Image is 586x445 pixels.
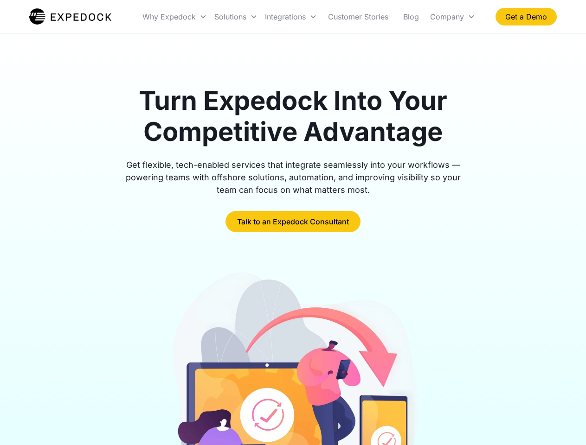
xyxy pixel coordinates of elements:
[496,8,557,25] a: Get a Demo
[321,1,396,32] a: Customer Stories
[29,7,111,26] a: home
[29,7,111,26] img: Expedock Logo
[265,12,306,21] div: Integrations
[540,400,586,445] iframe: Chat Widget
[430,12,464,21] div: Company
[115,85,471,147] h1: Turn Expedock Into Your Competitive Advantage
[261,1,321,32] div: Integrations
[225,211,361,232] a: Talk to an Expedock Consultant
[115,159,471,196] div: Get flexible, tech-enabled services that integrate seamlessly into your workflows — powering team...
[142,12,196,21] div: Why Expedock
[426,1,479,32] div: Company
[214,12,246,21] div: Solutions
[211,1,261,32] div: Solutions
[139,1,211,32] div: Why Expedock
[396,1,426,32] a: Blog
